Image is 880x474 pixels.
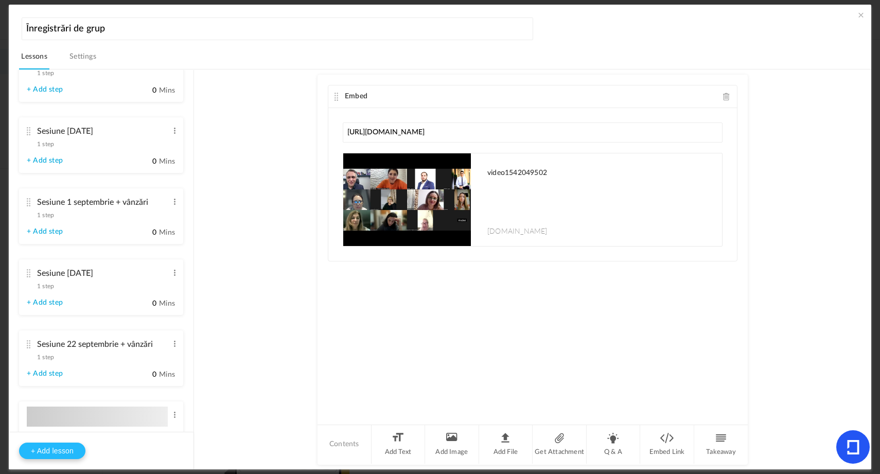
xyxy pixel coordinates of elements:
[345,93,367,100] span: Embed
[159,87,175,94] span: Mins
[318,425,372,464] li: Contents
[425,425,479,464] li: Add Image
[131,370,157,380] input: Mins
[533,425,587,464] li: Get Attachment
[587,425,641,464] li: Q & A
[159,371,175,378] span: Mins
[694,425,748,464] li: Takeaway
[131,299,157,309] input: Mins
[343,153,722,246] a: video1542049502 [DOMAIN_NAME]
[479,425,533,464] li: Add File
[159,229,175,236] span: Mins
[131,228,157,238] input: Mins
[159,158,175,165] span: Mins
[343,122,723,143] input: Paste any link or url
[131,157,157,167] input: Mins
[159,300,175,307] span: Mins
[343,153,471,246] img: maxresdefault.jpg
[640,425,694,464] li: Embed Link
[372,425,426,464] li: Add Text
[487,225,548,236] span: [DOMAIN_NAME]
[487,169,712,178] h1: video1542049502
[131,86,157,96] input: Mins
